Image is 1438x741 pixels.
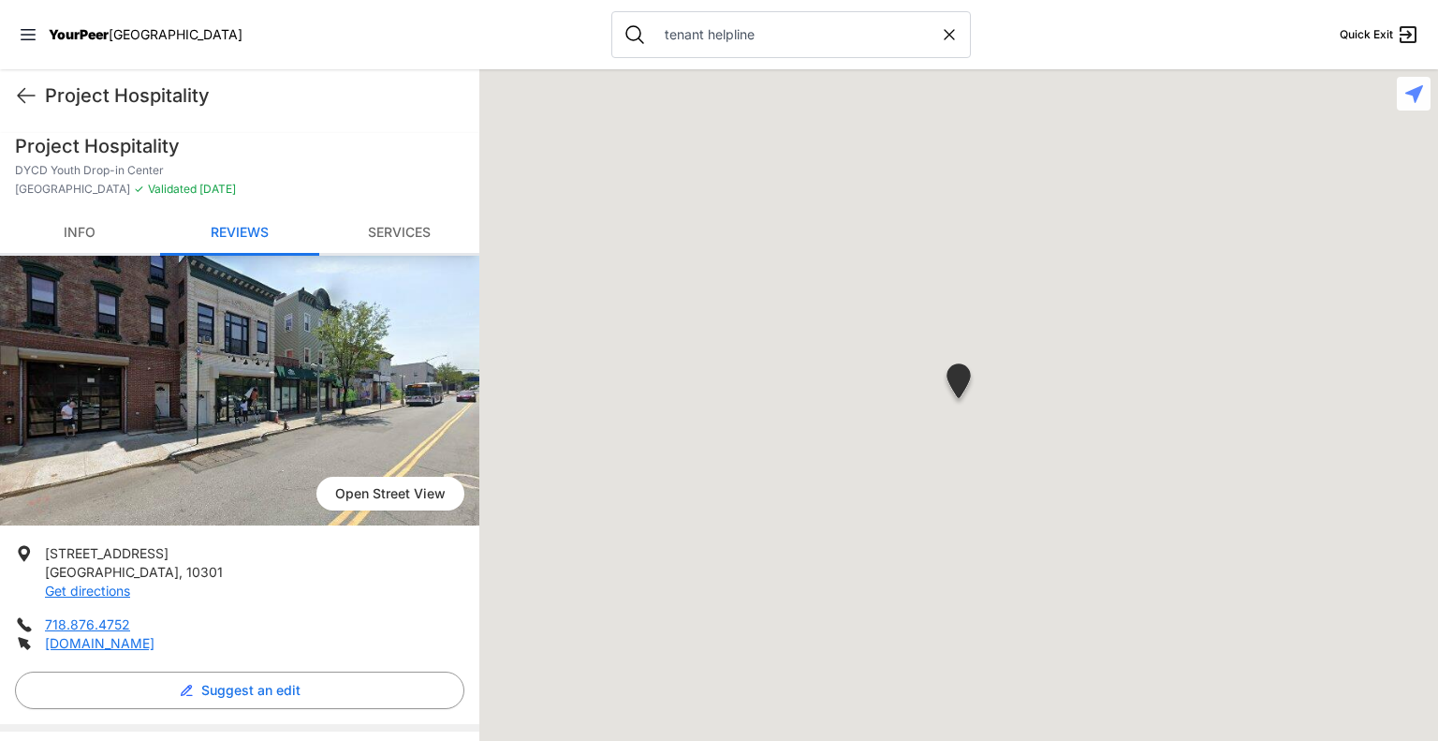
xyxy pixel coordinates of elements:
span: Validated [148,182,197,196]
span: ✓ [134,182,144,197]
h1: Project Hospitality [15,133,464,159]
span: [GEOGRAPHIC_DATA] [109,26,242,42]
span: Open Street View [316,477,464,511]
a: 718.876.4752 [45,616,130,632]
a: YourPeer[GEOGRAPHIC_DATA] [49,29,242,40]
span: [STREET_ADDRESS] [45,545,169,561]
span: , [179,564,183,580]
span: Quick Exit [1340,27,1393,42]
a: Get directions [45,583,130,599]
button: Suggest an edit [15,672,464,709]
span: [GEOGRAPHIC_DATA] [45,564,179,580]
input: Search [653,25,940,44]
a: [DOMAIN_NAME] [45,635,154,651]
span: YourPeer [49,26,109,42]
h1: Project Hospitality [45,82,464,109]
span: 10301 [186,564,223,580]
div: DYCD Youth Drop-in Center [935,356,982,413]
span: [GEOGRAPHIC_DATA] [15,182,130,197]
p: DYCD Youth Drop-in Center [15,163,464,178]
span: Suggest an edit [201,681,301,700]
a: Services [319,212,479,256]
span: [DATE] [197,182,236,196]
a: Reviews [160,212,320,256]
a: Quick Exit [1340,23,1419,46]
